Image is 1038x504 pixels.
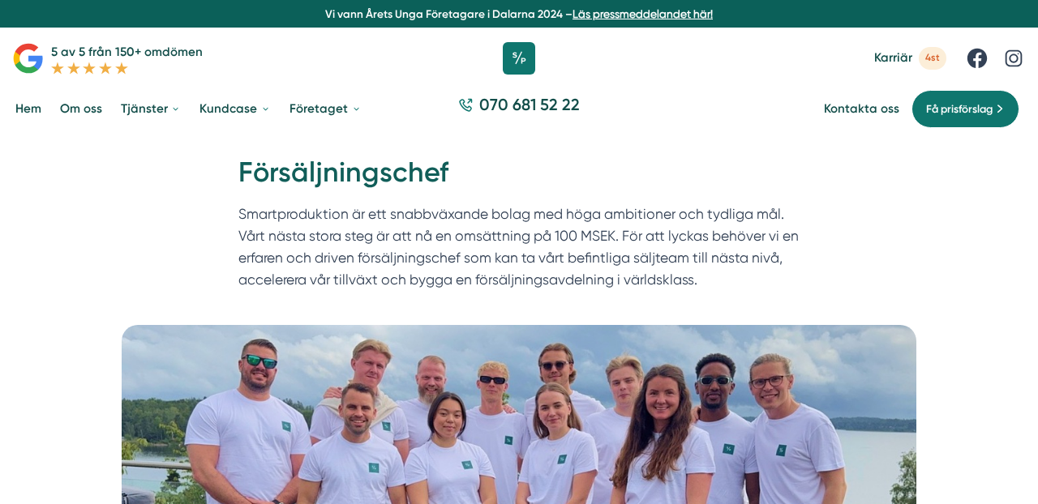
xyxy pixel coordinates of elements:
span: Få prisförslag [926,100,993,117]
a: Kontakta oss [824,101,899,117]
a: Få prisförslag [911,90,1019,128]
p: 5 av 5 från 150+ omdömen [51,42,203,62]
p: Vi vann Årets Unga Företagare i Dalarna 2024 – [6,6,1032,22]
span: 070 681 52 22 [479,94,580,117]
a: Om oss [57,89,105,130]
a: Företaget [286,89,364,130]
a: Hem [12,89,45,130]
a: Karriär 4st [874,47,946,69]
p: Smartproduktion är ett snabbväxande bolag med höga ambitioner och tydliga mål. Vårt nästa stora s... [238,203,800,298]
a: Tjänster [118,89,184,130]
a: Läs pressmeddelandet här! [573,7,713,20]
a: 070 681 52 22 [453,94,586,125]
h1: Försäljningschef [238,154,800,203]
span: Karriär [874,50,912,66]
a: Kundcase [196,89,273,130]
span: 4st [919,47,946,69]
